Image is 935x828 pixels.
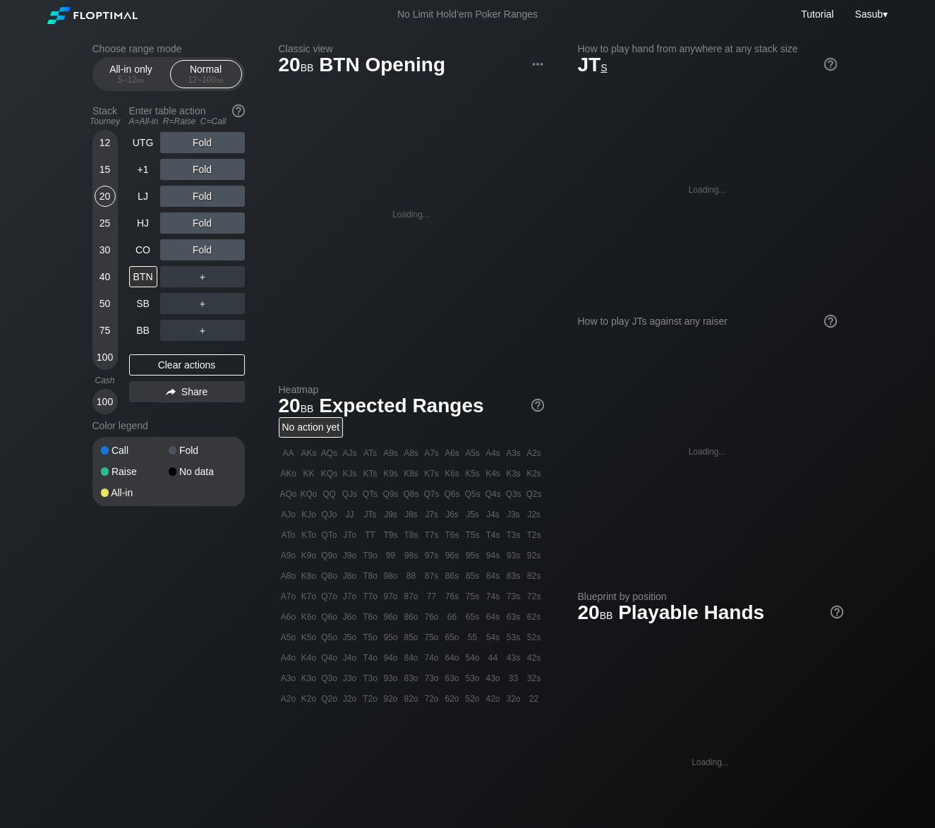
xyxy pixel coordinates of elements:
[402,566,421,586] div: 88
[277,54,316,78] span: 20
[524,443,544,463] div: A2s
[320,525,339,545] div: QTo
[129,132,157,153] div: UTG
[463,587,483,606] div: 75s
[361,525,380,545] div: TT
[129,100,245,132] div: Enter table action
[442,648,462,668] div: 64o
[129,116,245,126] div: A=All-in R=Raise C=Call
[524,668,544,688] div: 32s
[47,7,138,24] img: Floptimal logo
[95,212,116,234] div: 25
[442,525,462,545] div: T6s
[87,116,123,126] div: Tourney
[340,484,360,504] div: QJs
[392,210,430,220] div: Loading...
[166,388,176,396] img: share.864f2f62.svg
[524,525,544,545] div: T2s
[95,347,116,368] div: 100
[340,525,360,545] div: JTo
[689,447,726,457] div: Loading...
[402,484,421,504] div: Q8s
[504,505,524,524] div: J3s
[320,505,339,524] div: QJo
[169,467,236,476] div: No data
[160,132,245,153] div: Fold
[340,464,360,484] div: KJs
[692,757,729,767] div: Loading...
[442,607,462,627] div: 66
[299,464,319,484] div: KK
[301,400,314,415] span: bb
[299,607,319,627] div: K6o
[851,6,889,22] div: ▾
[689,185,726,195] div: Loading...
[95,266,116,287] div: 40
[504,648,524,668] div: 43s
[87,376,123,385] div: Cash
[174,61,239,88] div: Normal
[381,668,401,688] div: 93o
[381,525,401,545] div: T9s
[422,505,442,524] div: J7s
[129,159,157,180] div: +1
[216,75,224,85] span: bb
[299,443,319,463] div: AKs
[299,505,319,524] div: KJo
[463,628,483,647] div: 55
[442,484,462,504] div: Q6s
[129,293,157,314] div: SB
[340,628,360,647] div: J5o
[402,443,421,463] div: A8s
[320,546,339,565] div: Q9o
[402,546,421,565] div: 98s
[320,566,339,586] div: Q8o
[361,464,380,484] div: KTs
[463,546,483,565] div: 95s
[524,587,544,606] div: 72s
[129,212,157,234] div: HJ
[483,484,503,504] div: Q4s
[578,316,837,327] div: How to play JTs against any raiser
[578,54,608,76] span: JT
[402,587,421,606] div: 87o
[279,628,298,647] div: A5o
[422,566,442,586] div: 87s
[160,159,245,180] div: Fold
[483,566,503,586] div: 84s
[340,648,360,668] div: J4o
[299,546,319,565] div: K9o
[402,648,421,668] div: 84o
[340,566,360,586] div: J8o
[160,239,245,260] div: Fold
[504,689,524,709] div: 32o
[299,566,319,586] div: K8o
[361,628,380,647] div: T5o
[129,266,157,287] div: BTN
[279,417,344,438] div: No action yet
[402,689,421,709] div: 82o
[823,56,838,72] img: help.32db89a4.svg
[279,394,544,417] h1: Expected Ranges
[504,464,524,484] div: K3s
[320,607,339,627] div: Q6o
[504,668,524,688] div: 33
[340,587,360,606] div: J7o
[463,566,483,586] div: 85s
[279,525,298,545] div: ATo
[381,566,401,586] div: 98o
[129,186,157,207] div: LJ
[361,546,380,565] div: T9o
[361,668,380,688] div: T3o
[129,320,157,341] div: BB
[422,628,442,647] div: 75o
[361,607,380,627] div: T6o
[160,293,245,314] div: ＋
[340,546,360,565] div: J9o
[463,443,483,463] div: A5s
[279,587,298,606] div: A7o
[442,689,462,709] div: 62o
[463,607,483,627] div: 65s
[422,546,442,565] div: 97s
[102,75,161,85] div: 5 – 12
